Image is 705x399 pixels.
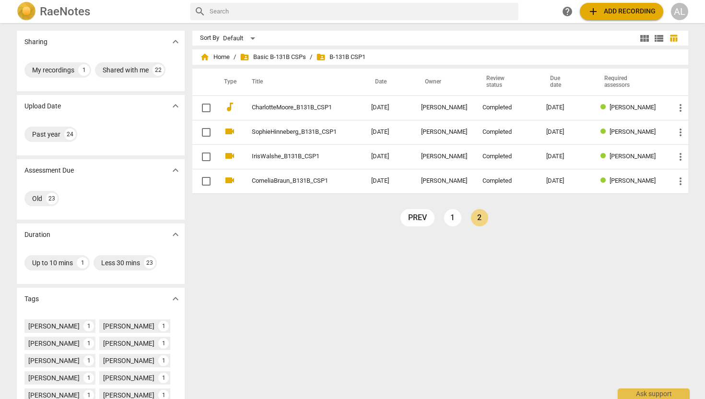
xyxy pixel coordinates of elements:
td: [DATE] [364,95,413,120]
div: Completed [482,104,531,111]
td: [DATE] [364,169,413,193]
span: folder_shared [240,52,249,62]
div: Less 30 mins [101,258,140,268]
div: 1 [83,321,94,331]
div: [PERSON_NAME] [28,339,80,348]
p: Upload Date [24,101,61,111]
p: Duration [24,230,50,240]
span: [PERSON_NAME] [610,177,656,184]
span: view_list [653,33,665,44]
span: / [310,54,312,61]
span: help [562,6,573,17]
th: Date [364,69,413,95]
button: Tile view [637,31,652,46]
div: 1 [158,355,169,366]
div: [PERSON_NAME] [103,339,154,348]
span: more_vert [675,127,686,138]
div: 23 [144,257,155,269]
span: Review status: completed [600,128,610,135]
span: [PERSON_NAME] [610,128,656,135]
button: Upload [580,3,663,20]
span: add [587,6,599,17]
span: view_module [639,33,650,44]
div: [PERSON_NAME] [421,177,467,185]
div: [DATE] [546,177,585,185]
div: 1 [158,321,169,331]
div: 1 [158,338,169,349]
a: Page 1 [444,209,461,226]
span: folder_shared [316,52,326,62]
span: expand_more [170,229,181,240]
input: Search [210,4,515,19]
div: 24 [64,129,76,140]
a: prev [400,209,435,226]
span: videocam [224,126,235,137]
div: [DATE] [546,129,585,136]
div: Completed [482,153,531,160]
a: IrisWalshe_B131B_CSP1 [252,153,337,160]
span: search [194,6,206,17]
span: Home [200,52,230,62]
span: expand_more [170,293,181,305]
button: Table view [666,31,681,46]
a: CharlotteMoore_B131B_CSP1 [252,104,337,111]
h2: RaeNotes [40,5,90,18]
th: Review status [475,69,539,95]
button: Show more [168,35,183,49]
div: [PERSON_NAME] [421,104,467,111]
div: [PERSON_NAME] [28,373,80,383]
a: LogoRaeNotes [17,2,183,21]
div: 1 [83,338,94,349]
button: Show more [168,227,183,242]
span: expand_more [170,164,181,176]
span: table_chart [669,34,678,43]
div: My recordings [32,65,74,75]
span: expand_more [170,36,181,47]
div: [PERSON_NAME] [103,356,154,365]
td: [DATE] [364,144,413,169]
div: 1 [78,64,90,76]
button: Show more [168,163,183,177]
span: expand_more [170,100,181,112]
div: [PERSON_NAME] [103,321,154,331]
span: [PERSON_NAME] [610,153,656,160]
th: Owner [413,69,475,95]
span: Review status: completed [600,177,610,184]
div: AL [671,3,688,20]
span: B-131B CSP1 [316,52,365,62]
div: Completed [482,129,531,136]
span: Review status: completed [600,104,610,111]
span: more_vert [675,102,686,114]
div: [DATE] [546,153,585,160]
div: Ask support [618,388,690,399]
div: Default [223,31,258,46]
button: Show more [168,99,183,113]
a: CorneliaBraun_B131B_CSP1 [252,177,337,185]
p: Sharing [24,37,47,47]
p: Tags [24,294,39,304]
div: 22 [153,64,164,76]
div: [PERSON_NAME] [421,129,467,136]
button: List view [652,31,666,46]
div: Completed [482,177,531,185]
img: Logo [17,2,36,21]
div: [PERSON_NAME] [28,321,80,331]
span: Add recording [587,6,656,17]
div: Sort By [200,35,219,42]
div: [PERSON_NAME] [28,356,80,365]
div: Shared with me [103,65,149,75]
span: Basic B-131B CSPs [240,52,306,62]
div: [PERSON_NAME] [421,153,467,160]
span: home [200,52,210,62]
a: Page 2 is your current page [471,209,488,226]
th: Required assessors [593,69,667,95]
div: Past year [32,129,60,139]
span: audiotrack [224,101,235,113]
th: Due date [539,69,593,95]
span: / [234,54,236,61]
span: videocam [224,150,235,162]
th: Type [216,69,240,95]
div: 1 [77,257,88,269]
div: Up to 10 mins [32,258,73,268]
span: more_vert [675,151,686,163]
